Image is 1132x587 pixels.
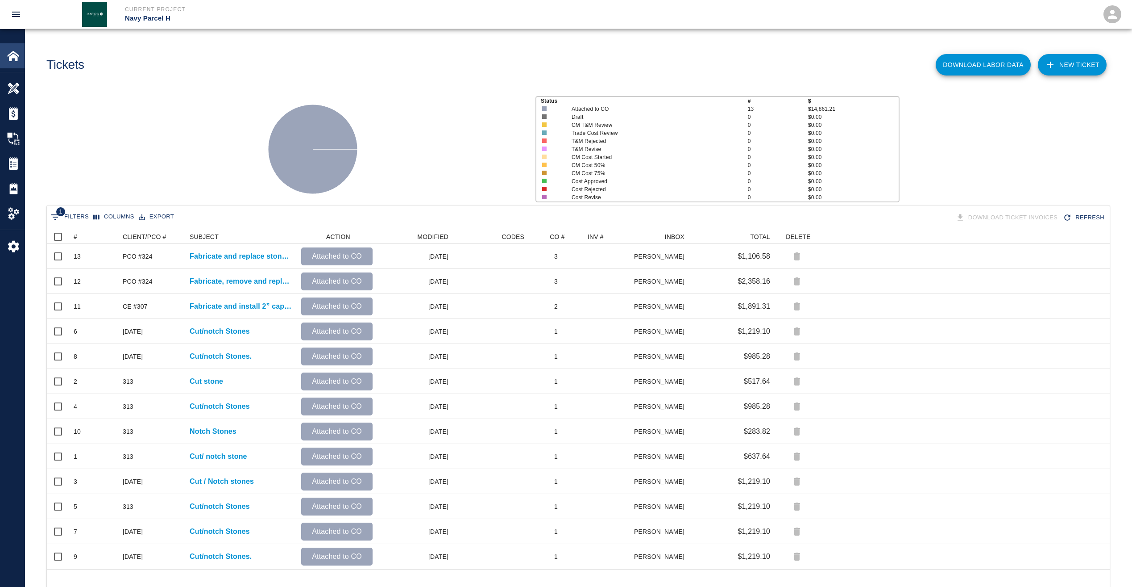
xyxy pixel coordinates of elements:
p: 0 [748,193,808,201]
div: Tickets attached to change order can't be deleted. [788,448,806,465]
p: Attached to CO [305,326,369,337]
div: 3 [554,252,558,261]
div: Tickets attached to change order can't be deleted. [788,548,806,566]
div: [PERSON_NAME] [634,344,689,369]
button: open drawer [5,4,27,25]
p: CM T&M Review [572,121,730,129]
div: Tickets attached to change order can't be deleted. [788,473,806,491]
div: SUBJECT [190,230,219,244]
div: TOTAL [689,230,775,244]
div: 6 [74,327,77,336]
div: CE 313 [123,327,143,336]
p: Attached to CO [305,551,369,562]
div: [DATE] [377,319,453,344]
p: Attached to CO [305,426,369,437]
p: Attached to CO [305,251,369,262]
div: 7 [74,527,77,536]
div: TOTAL [750,230,770,244]
div: Tickets attached to change order can't be deleted. [788,498,806,516]
div: CLIENT/PCO # [123,230,166,244]
p: T&M Rejected [572,137,730,145]
div: [PERSON_NAME] [634,544,689,569]
div: 9 [74,552,77,561]
p: $0.00 [808,177,899,185]
div: CO # [550,230,564,244]
a: Cut/notch Stones [190,401,250,412]
p: $1,891.31 [738,301,770,312]
div: 1 [554,402,558,411]
a: Cut/notch Stones [190,526,250,537]
div: # [69,230,118,244]
p: 13 [748,105,808,113]
div: 4 [74,402,77,411]
div: [DATE] [377,344,453,369]
div: Tickets attached to change order can't be deleted. [788,273,806,290]
p: Cut/notch Stones. [190,351,252,362]
p: $0.00 [808,161,899,169]
div: CE 313 [123,352,143,361]
div: Tickets attached to change order can't be deleted. [788,298,806,315]
div: 313 [123,377,133,386]
a: Fabricate, remove and replace stones D1-4, D1-5, E1-3 and F1-12... [190,276,292,287]
div: CE 313 [123,477,143,486]
div: [PERSON_NAME] [634,469,689,494]
p: 0 [748,161,808,169]
div: 10 [74,427,81,436]
p: $0.00 [808,193,899,201]
div: 1 [554,502,558,511]
div: [DATE] [377,469,453,494]
p: Trade Cost Review [572,129,730,137]
a: Cut/ notch stone [190,451,247,462]
p: 0 [748,129,808,137]
p: Cost Rejected [572,185,730,193]
div: [DATE] [377,444,453,469]
a: Cut/notch Stones [190,326,250,337]
p: $ [808,97,899,105]
p: $517.64 [744,376,770,387]
button: Download Labor Data [936,54,1031,75]
button: Refresh [1061,210,1108,226]
p: $0.00 [808,145,899,153]
div: [DATE] [377,494,453,519]
div: 1 [554,527,558,536]
div: 3 [554,277,558,286]
div: Tickets download in groups of 15 [954,210,1062,226]
a: NEW TICKET [1038,54,1107,75]
div: [PERSON_NAME] [634,369,689,394]
div: 5 [74,502,77,511]
div: [DATE] [377,294,453,319]
p: $0.00 [808,129,899,137]
p: Navy Parcel H [125,13,614,24]
p: 0 [748,113,808,121]
div: 8 [74,352,77,361]
div: Tickets attached to change order can't be deleted. [788,247,806,265]
div: [DATE] [377,369,453,394]
div: [PERSON_NAME] [634,419,689,444]
div: Tickets attached to change order can't be deleted. [788,373,806,390]
a: Cut stone [190,376,223,387]
a: Cut/notch Stones. [190,551,252,562]
div: 1 [554,427,558,436]
p: Attached to CO [572,105,730,113]
p: Current Project [125,5,614,13]
div: 13 [74,252,81,261]
div: ACTION [297,230,377,244]
div: Chat Widget [1087,544,1132,587]
p: Fabricate and install 2” caps atop of lobby wall as... [190,301,292,312]
div: CE 313 [123,527,143,536]
a: Notch Stones [190,426,236,437]
div: 1 [554,327,558,336]
div: CE 313 [123,552,143,561]
p: # [748,97,808,105]
button: Select columns [91,210,137,224]
div: CLIENT/PCO # [118,230,185,244]
div: [DATE] [377,269,453,294]
div: INV # [583,230,634,244]
p: Draft [572,113,730,121]
div: ACTION [326,230,350,244]
div: DELETE [775,230,819,244]
p: $2,358.16 [738,276,770,287]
